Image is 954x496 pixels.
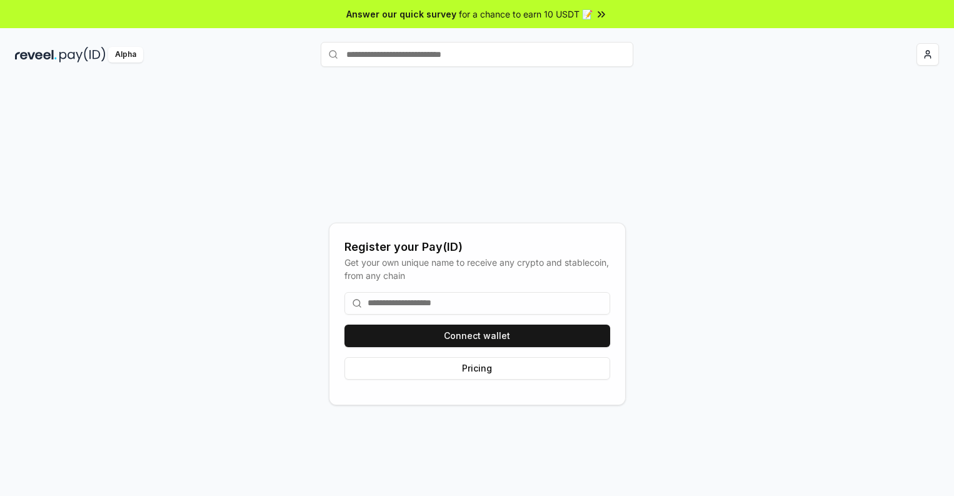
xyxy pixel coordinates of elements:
div: Get your own unique name to receive any crypto and stablecoin, from any chain [344,256,610,282]
button: Pricing [344,357,610,380]
img: pay_id [59,47,106,63]
button: Connect wallet [344,325,610,347]
img: reveel_dark [15,47,57,63]
span: Answer our quick survey [346,8,456,21]
div: Alpha [108,47,143,63]
div: Register your Pay(ID) [344,238,610,256]
span: for a chance to earn 10 USDT 📝 [459,8,593,21]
